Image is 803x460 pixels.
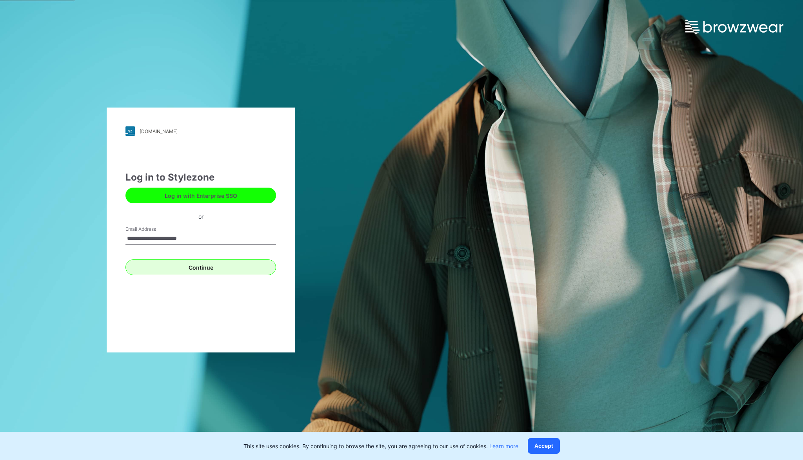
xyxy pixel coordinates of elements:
a: [DOMAIN_NAME] [125,126,276,136]
p: This site uses cookies. By continuing to browse the site, you are agreeing to our use of cookies. [243,442,518,450]
a: Learn more [489,443,518,449]
img: browzwear-logo.e42bd6dac1945053ebaf764b6aa21510.svg [685,20,783,34]
img: stylezone-logo.562084cfcfab977791bfbf7441f1a819.svg [125,126,135,136]
button: Continue [125,259,276,275]
button: Log in with Enterprise SSO [125,188,276,203]
div: Log in to Stylezone [125,170,276,184]
div: [DOMAIN_NAME] [140,128,178,134]
button: Accept [528,438,560,454]
div: or [192,212,210,220]
label: Email Address [125,226,180,233]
